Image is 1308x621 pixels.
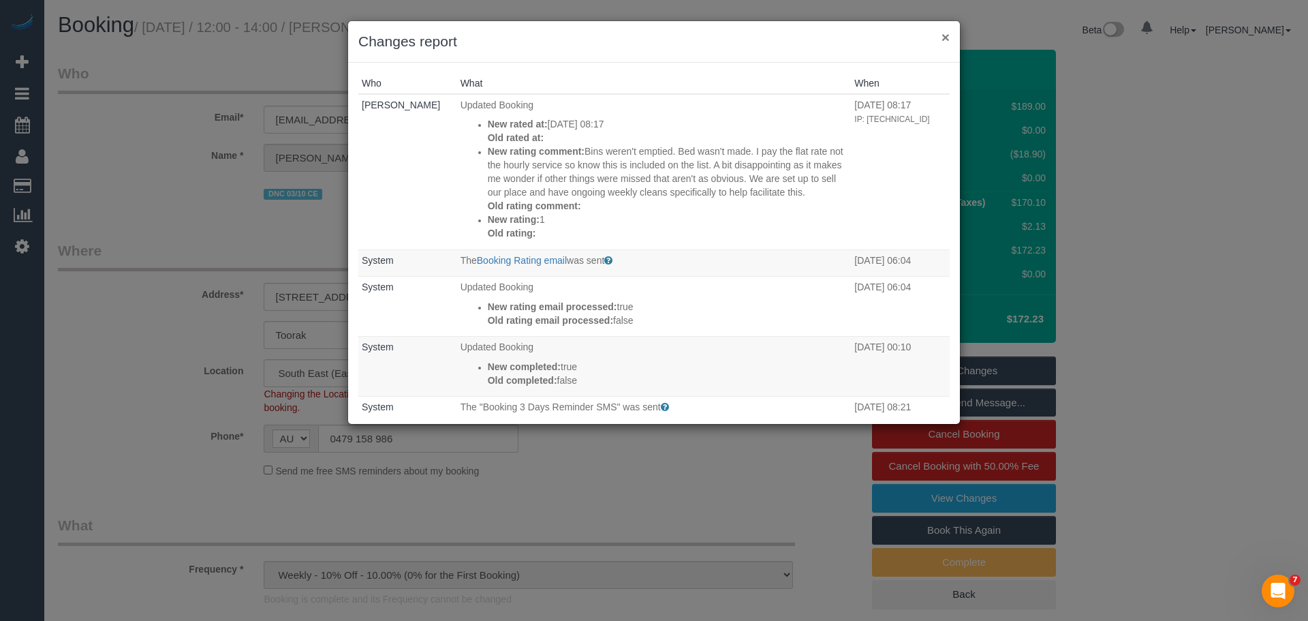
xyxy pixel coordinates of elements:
[362,402,394,412] a: System
[457,397,852,424] td: What
[461,255,477,266] span: The
[1290,575,1301,586] span: 7
[488,301,617,312] strong: New rating email processed:
[567,255,604,266] span: was sent
[457,337,852,397] td: What
[488,300,848,314] p: true
[488,361,561,372] strong: New completed:
[461,342,533,352] span: Updated Booking
[488,314,848,327] p: false
[941,30,950,44] button: ×
[488,145,848,199] p: Bins weren't emptied. Bed wasn't made. I pay the flat rate not the hourly service so know this is...
[488,360,848,374] p: true
[457,94,852,249] td: What
[488,132,544,143] strong: Old rated at:
[854,115,929,124] small: IP: [TECHNICAL_ID]
[488,200,581,211] strong: Old rating comment:
[488,146,585,157] strong: New rating comment:
[488,214,540,225] strong: New rating:
[358,94,457,249] td: Who
[358,31,950,52] h3: Changes report
[851,277,950,337] td: When
[851,249,950,277] td: When
[358,337,457,397] td: Who
[488,213,848,226] p: 1
[851,73,950,94] th: When
[358,73,457,94] th: Who
[461,100,533,110] span: Updated Booking
[461,402,661,412] span: The "Booking 3 Days Reminder SMS" was sent
[358,397,457,424] td: Who
[851,337,950,397] td: When
[461,282,533,292] span: Updated Booking
[488,315,613,326] strong: Old rating email processed:
[362,282,394,292] a: System
[477,255,567,266] a: Booking Rating email
[488,374,848,387] p: false
[488,117,848,131] p: [DATE] 08:17
[851,397,950,424] td: When
[362,100,440,110] a: [PERSON_NAME]
[488,119,548,130] strong: New rated at:
[851,94,950,249] td: When
[488,228,536,239] strong: Old rating:
[348,21,960,424] sui-modal: Changes report
[1262,575,1294,607] iframe: Intercom live chat
[358,277,457,337] td: Who
[362,342,394,352] a: System
[457,249,852,277] td: What
[358,249,457,277] td: Who
[457,277,852,337] td: What
[457,73,852,94] th: What
[362,255,394,266] a: System
[488,375,557,386] strong: Old completed:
